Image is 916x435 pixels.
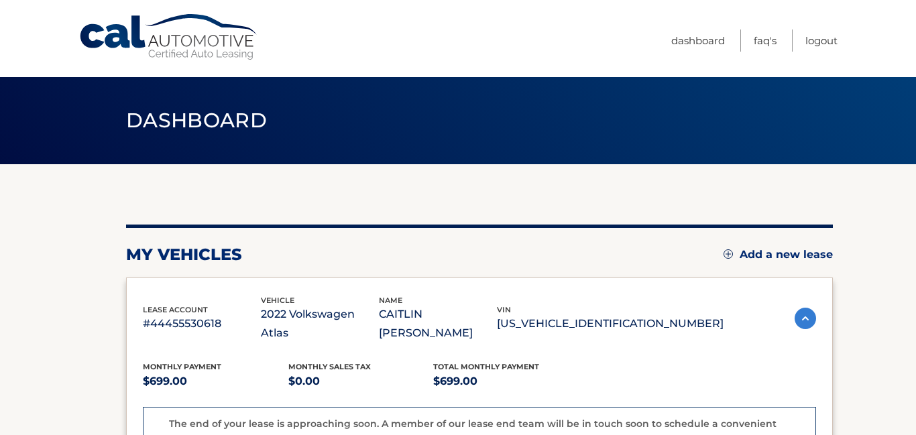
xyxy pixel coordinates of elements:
[754,29,777,52] a: FAQ's
[261,305,379,343] p: 2022 Volkswagen Atlas
[288,362,371,371] span: Monthly sales Tax
[143,362,221,371] span: Monthly Payment
[126,108,267,133] span: Dashboard
[261,296,294,305] span: vehicle
[143,305,208,314] span: lease account
[288,372,434,391] p: $0.00
[795,308,816,329] img: accordion-active.svg
[126,245,242,265] h2: my vehicles
[78,13,260,61] a: Cal Automotive
[379,296,402,305] span: name
[724,249,733,259] img: add.svg
[805,29,838,52] a: Logout
[433,362,539,371] span: Total Monthly Payment
[143,314,261,333] p: #44455530618
[724,248,833,261] a: Add a new lease
[497,314,724,333] p: [US_VEHICLE_IDENTIFICATION_NUMBER]
[379,305,497,343] p: CAITLIN [PERSON_NAME]
[143,372,288,391] p: $699.00
[433,372,579,391] p: $699.00
[497,305,511,314] span: vin
[671,29,725,52] a: Dashboard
